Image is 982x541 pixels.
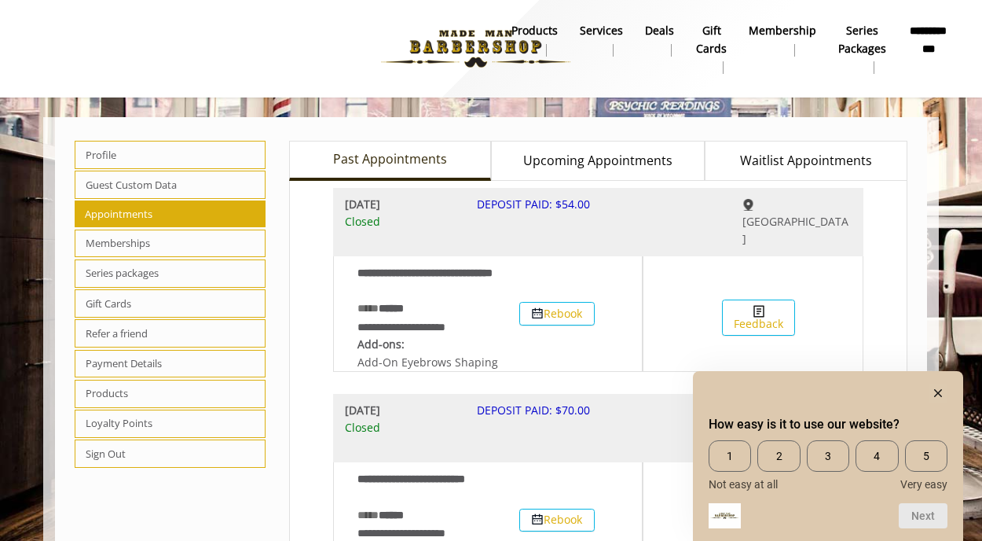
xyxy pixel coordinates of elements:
[709,415,947,434] h2: How easy is it to use our website? Select an option from 1 to 5, with 1 being Not easy at all and...
[511,22,558,39] b: products
[856,440,898,472] span: 4
[75,171,266,199] span: Guest Custom Data
[580,22,623,39] b: Services
[333,149,447,170] span: Past Appointments
[357,355,498,370] span: Add-On Eyebrows Shaping
[757,440,800,472] span: 2
[827,20,897,78] a: Series packagesSeries packages
[75,259,266,288] span: Series packages
[357,337,405,351] b: Add-ons:
[75,289,266,318] span: Gift Cards
[838,22,886,57] b: Series packages
[900,478,947,491] span: Very easy
[569,20,634,61] a: ServicesServices
[519,509,595,532] button: Rebook
[500,20,569,61] a: Productsproducts
[477,403,590,418] span: DEPOSIT PAID: $70.00
[75,350,266,378] span: Payment Details
[722,300,795,337] button: Feedback
[531,513,544,526] img: Rebook
[345,213,454,230] span: Closed
[749,22,816,39] b: Membership
[753,305,764,318] img: Feedback
[519,302,595,325] button: Rebook
[738,20,827,61] a: MembershipMembership
[523,151,672,171] span: Upcoming Appointments
[709,440,751,472] span: 1
[477,197,590,212] span: DEPOSIT PAID: $54.00
[531,307,544,320] img: Rebook
[345,402,454,419] b: [DATE]
[929,384,947,403] button: Hide survey
[345,196,454,213] b: [DATE]
[645,22,674,39] b: Deals
[75,380,266,408] span: Products
[685,20,738,78] a: Gift cardsgift cards
[345,419,454,436] span: Closed
[709,440,947,491] div: How easy is it to use our website? Select an option from 1 to 5, with 1 being Not easy at all and...
[905,440,947,472] span: 5
[807,440,849,472] span: 3
[709,384,947,528] div: How easy is it to use our website? Select an option from 1 to 5, with 1 being Not easy at all and...
[75,201,266,227] span: Appointments
[75,440,266,468] span: Sign Out
[75,230,266,258] span: Memberships
[75,319,266,348] span: Refer a friend
[899,503,947,528] button: Next question
[634,20,685,61] a: DealsDeals
[368,6,584,92] img: Made Man Barbershop logo
[740,151,872,171] span: Waitlist Appointments
[742,199,754,211] img: Greenwich Village
[75,410,266,438] span: Loyalty Points
[75,141,266,169] span: Profile
[742,214,848,246] span: [GEOGRAPHIC_DATA]
[696,22,727,57] b: gift cards
[709,478,778,491] span: Not easy at all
